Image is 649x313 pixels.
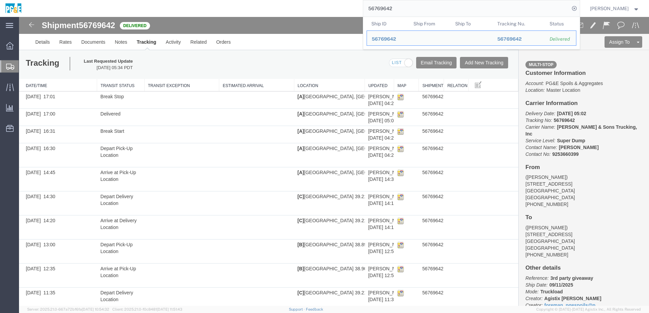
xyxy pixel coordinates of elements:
span: 56769642 [497,36,521,42]
a: Orders [192,17,217,33]
td: Depart Pick-Up Location [78,223,125,247]
b: [PERSON_NAME] [540,128,579,133]
span: Multi-stop [506,44,538,51]
td: 56769642 [400,199,425,223]
i: Location: [506,70,526,76]
th: Ship To [450,17,493,30]
b: Truckload [521,272,544,277]
img: map_icon.gif [378,176,385,183]
th: Transit Status: activate to sort column ascending [78,62,125,75]
i: Ship Date: [506,265,529,271]
td: Delivered [78,92,125,109]
span: [DATE] 12:35 [7,249,36,254]
td: Arrive at Pick-Up Location [78,150,125,174]
td: 56769642 [400,174,425,199]
b: [A] [278,111,285,117]
td: [GEOGRAPHIC_DATA], [GEOGRAPHIC_DATA], [GEOGRAPHIC_DATA] 39.2059586 -120.8378103 [275,75,346,92]
span: [DATE] 14:20 [7,201,36,206]
td: Depart Delivery Location [78,174,125,199]
h1: Tracking [7,40,61,54]
span: [DATE] 05:34 PDT [65,48,114,54]
td: [PERSON_NAME] & Sons Trucking, Inc/[PERSON_NAME] [DATE] 12:55 PDT [346,223,375,247]
i: Service Level: [506,121,536,126]
span: [DATE] 17:00 [7,94,36,100]
b: [A] [278,94,285,100]
a: Multi-stop [506,46,538,51]
td: Break Start [78,109,125,126]
b: [C] [278,273,285,278]
input: Search for shipment number, reference number [363,0,570,17]
b: 56769642 [535,101,556,106]
span: Server: 2025.21.0-667a72bf6fa [27,307,109,311]
th: Relation: activate to sort column ascending [425,62,450,75]
th: Ship ID [367,17,409,30]
td: [PERSON_NAME] & Sons Trucking, Inc/[PERSON_NAME] [DATE] 05:05 PDT [346,92,375,109]
span: [GEOGRAPHIC_DATA] [506,228,556,234]
a: foreman_pgespoils@p... [525,286,580,291]
p: Master Location [506,63,623,77]
h4: Other details [506,248,623,254]
th: Location: activate to sort column ascending [275,62,346,75]
img: map_icon.gif [378,201,385,207]
h4: Customer Information [506,53,623,60]
button: Assign To [586,19,615,31]
h4: From [506,147,623,154]
th: Updated: activate to sort column ascending [346,62,375,75]
span: [DATE] 11:51:43 [157,307,182,311]
a: Tracking [113,17,142,33]
i: Contact Name: [506,128,538,133]
td: Depart Pick-Up Location [78,126,125,150]
td: 56769642 [400,75,425,92]
i: Creator: [506,286,524,291]
a: Feedback [306,307,323,311]
span: [DATE] 13:00 [7,225,36,230]
a: Related [167,17,192,33]
img: map_icon.gif [378,249,385,255]
span: [DATE] 14:30 [7,177,36,182]
span: [GEOGRAPHIC_DATA] [506,178,556,183]
div: 56769642 [372,36,404,43]
i: Creator: [506,279,524,284]
td: [GEOGRAPHIC_DATA] 39.21235490000001 -120.7833688 [275,271,346,295]
i: Tracking No: [506,101,533,106]
img: map_icon.gif [378,273,385,279]
span: [DATE] 16:30 [7,129,36,134]
th: Tracking Nu. [492,17,545,30]
td: [PERSON_NAME] & Sons Trucking, Inc/[PERSON_NAME] [DATE] 12:54 PDT [346,247,375,271]
td: 56769642 [400,247,425,271]
th: Status [545,17,576,30]
td: [PERSON_NAME] & Sons Trucking, Inc/[PERSON_NAME] [DATE] 14:38 PDT [346,150,375,174]
i: Delivery Date: [506,94,536,99]
span: [DATE] 17:01 [7,77,36,82]
i: Carrier Name: [506,107,536,113]
td: [PERSON_NAME] & Sons Trucking, Inc/[PERSON_NAME] [DATE] 04:28 PDT [346,126,375,150]
button: Email Tracking [397,40,438,51]
td: [GEOGRAPHIC_DATA] 38.8909996 -121.0013654 [275,223,346,247]
b: [A] [278,153,285,158]
img: map_icon.gif [378,77,385,83]
i: Contact No: [506,134,532,140]
th: Shipment No.: activate to sort column ascending [400,62,425,75]
span: PG&E Spoils & Aggregates [526,64,584,69]
table: Search Results [367,17,580,49]
button: Add New Tracking [441,40,489,51]
b: [A] [278,77,285,82]
td: 56769642 [400,223,425,247]
td: [GEOGRAPHIC_DATA], [GEOGRAPHIC_DATA], [GEOGRAPHIC_DATA] 39.2059586 -120.8378103 [275,92,346,109]
a: Documents [57,17,91,33]
i: Account: [506,64,525,69]
td: [PERSON_NAME] & Sons Trucking, Inc/[PERSON_NAME] [DATE] 11:31 PDT [346,271,375,295]
td: [GEOGRAPHIC_DATA], [GEOGRAPHIC_DATA], [GEOGRAPHIC_DATA] 39.2059586 -120.8378103 [275,150,346,174]
b: 09/11/2025 [530,265,554,271]
span: [DATE] 11:35 [7,273,36,278]
span: [DATE] 10:54:32 [82,307,109,311]
td: Break Stop [78,75,125,92]
td: 56769642 [400,150,425,174]
span: Copyright © [DATE]-[DATE] Agistix Inc., All Rights Reserved [536,307,641,312]
td: [GEOGRAPHIC_DATA], [GEOGRAPHIC_DATA], [GEOGRAPHIC_DATA] 39.2059586 -120.8378103 [275,109,346,126]
span: [DATE] 16:31 [7,111,36,117]
b: [B] [278,225,285,230]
